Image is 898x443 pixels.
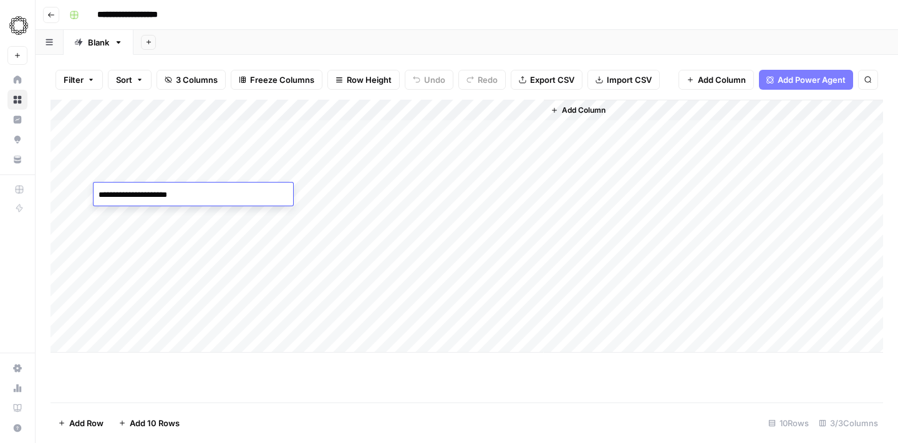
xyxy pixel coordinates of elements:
[778,74,846,86] span: Add Power Agent
[7,70,27,90] a: Home
[759,70,853,90] button: Add Power Agent
[7,90,27,110] a: Browse
[678,70,754,90] button: Add Column
[111,413,187,433] button: Add 10 Rows
[88,36,109,49] div: Blank
[7,150,27,169] a: Your Data
[763,413,814,433] div: 10 Rows
[157,70,226,90] button: 3 Columns
[176,74,218,86] span: 3 Columns
[7,14,30,37] img: Omniscient Logo
[7,130,27,150] a: Opportunities
[546,102,611,118] button: Add Column
[7,398,27,418] a: Learning Hub
[424,74,445,86] span: Undo
[562,105,606,116] span: Add Column
[231,70,322,90] button: Freeze Columns
[511,70,582,90] button: Export CSV
[64,74,84,86] span: Filter
[7,418,27,438] button: Help + Support
[405,70,453,90] button: Undo
[530,74,574,86] span: Export CSV
[814,413,883,433] div: 3/3 Columns
[116,74,132,86] span: Sort
[64,30,133,55] a: Blank
[7,10,27,41] button: Workspace: Omniscient
[250,74,314,86] span: Freeze Columns
[51,413,111,433] button: Add Row
[347,74,392,86] span: Row Height
[130,417,180,429] span: Add 10 Rows
[587,70,660,90] button: Import CSV
[698,74,746,86] span: Add Column
[7,378,27,398] a: Usage
[56,70,103,90] button: Filter
[7,110,27,130] a: Insights
[69,417,104,429] span: Add Row
[478,74,498,86] span: Redo
[7,358,27,378] a: Settings
[607,74,652,86] span: Import CSV
[108,70,152,90] button: Sort
[327,70,400,90] button: Row Height
[458,70,506,90] button: Redo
